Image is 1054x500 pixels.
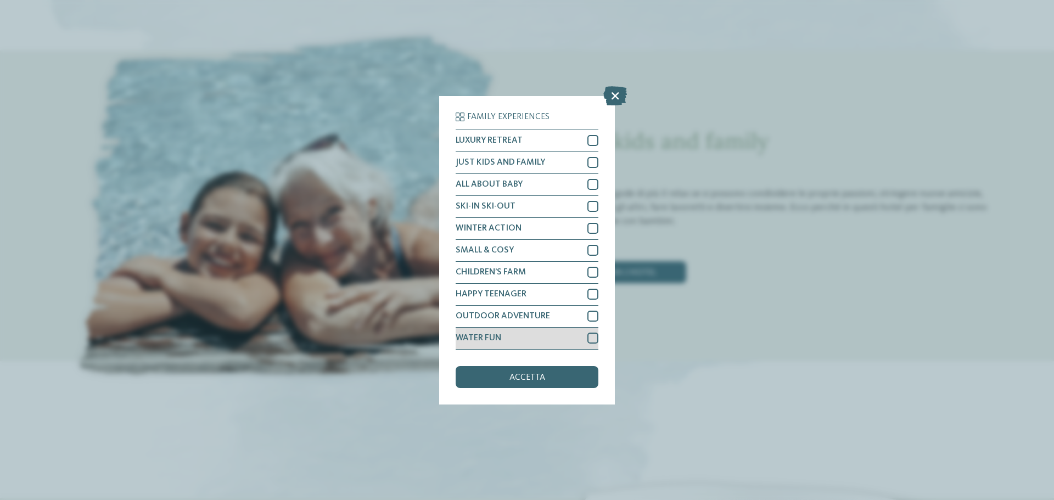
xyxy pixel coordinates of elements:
span: JUST KIDS AND FAMILY [456,158,545,167]
span: WATER FUN [456,334,501,342]
span: OUTDOOR ADVENTURE [456,312,550,321]
span: SKI-IN SKI-OUT [456,202,515,211]
span: accetta [509,373,545,382]
span: LUXURY RETREAT [456,136,523,145]
span: CHILDREN’S FARM [456,268,526,277]
span: WINTER ACTION [456,224,522,233]
span: SMALL & COSY [456,246,514,255]
span: Family Experiences [467,113,550,121]
span: ALL ABOUT BABY [456,180,523,189]
span: HAPPY TEENAGER [456,290,526,299]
